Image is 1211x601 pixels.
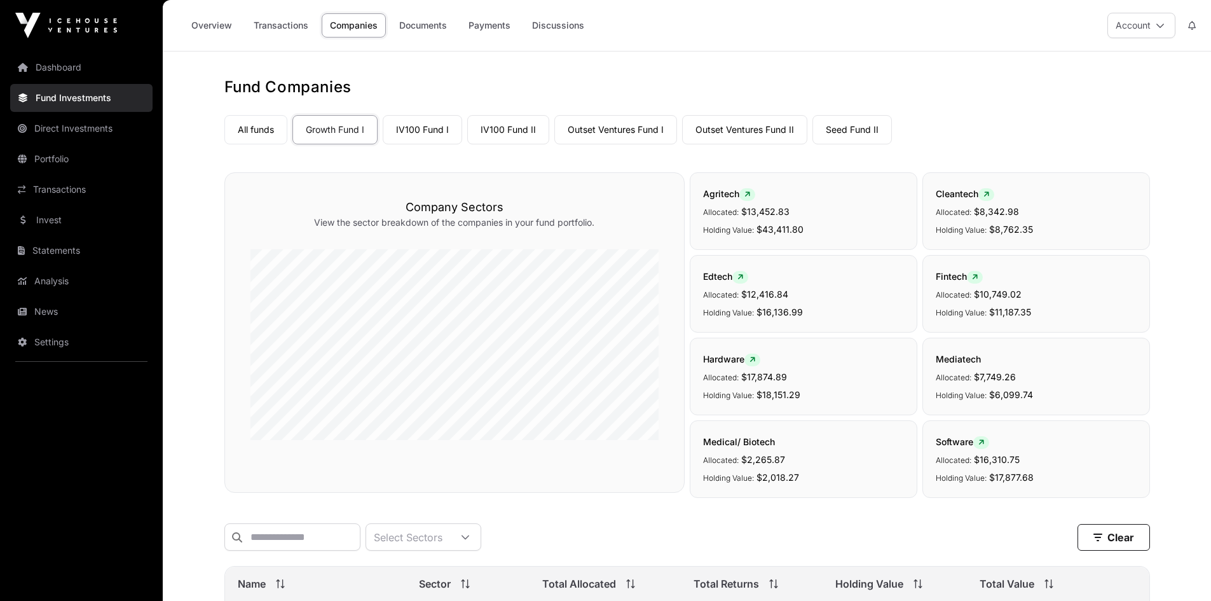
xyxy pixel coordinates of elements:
[524,13,592,38] a: Discussions
[224,115,287,144] a: All funds
[10,53,153,81] a: Dashboard
[694,576,759,591] span: Total Returns
[974,371,1016,382] span: $7,749.26
[936,308,987,317] span: Holding Value:
[974,454,1020,465] span: $16,310.75
[974,206,1019,217] span: $8,342.98
[1147,540,1211,601] iframe: Chat Widget
[542,576,616,591] span: Total Allocated
[10,176,153,204] a: Transactions
[703,271,748,282] span: Edtech
[703,373,739,382] span: Allocated:
[936,473,987,483] span: Holding Value:
[936,373,971,382] span: Allocated:
[741,206,790,217] span: $13,452.83
[703,225,754,235] span: Holding Value:
[980,576,1034,591] span: Total Value
[936,207,971,217] span: Allocated:
[10,84,153,112] a: Fund Investments
[936,390,987,400] span: Holding Value:
[756,389,800,400] span: $18,151.29
[1107,13,1175,38] button: Account
[812,115,892,144] a: Seed Fund II
[238,576,266,591] span: Name
[250,198,659,216] h3: Company Sectors
[741,454,785,465] span: $2,265.87
[460,13,519,38] a: Payments
[936,271,983,282] span: Fintech
[936,290,971,300] span: Allocated:
[936,354,981,364] span: Mediatech
[467,115,549,144] a: IV100 Fund II
[183,13,240,38] a: Overview
[682,115,807,144] a: Outset Ventures Fund II
[322,13,386,38] a: Companies
[936,188,994,199] span: Cleantech
[703,354,760,364] span: Hardware
[10,114,153,142] a: Direct Investments
[10,145,153,173] a: Portfolio
[741,289,788,300] span: $12,416.84
[756,224,804,235] span: $43,411.80
[224,77,1150,97] h1: Fund Companies
[756,472,799,483] span: $2,018.27
[366,524,450,550] div: Select Sectors
[989,389,1033,400] span: $6,099.74
[383,115,462,144] a: IV100 Fund I
[245,13,317,38] a: Transactions
[10,237,153,265] a: Statements
[703,390,754,400] span: Holding Value:
[250,216,659,229] p: View the sector breakdown of the companies in your fund portfolio.
[554,115,677,144] a: Outset Ventures Fund I
[419,576,451,591] span: Sector
[974,289,1022,300] span: $10,749.02
[741,371,787,382] span: $17,874.89
[989,224,1033,235] span: $8,762.35
[10,298,153,326] a: News
[703,308,754,317] span: Holding Value:
[10,328,153,356] a: Settings
[936,455,971,465] span: Allocated:
[391,13,455,38] a: Documents
[703,473,754,483] span: Holding Value:
[989,472,1034,483] span: $17,877.68
[703,290,739,300] span: Allocated:
[703,436,775,447] span: Medical/ Biotech
[15,13,117,38] img: Icehouse Ventures Logo
[989,307,1031,317] span: $11,187.35
[703,188,755,199] span: Agritech
[10,267,153,295] a: Analysis
[292,115,378,144] a: Growth Fund I
[703,207,739,217] span: Allocated:
[10,206,153,234] a: Invest
[703,455,739,465] span: Allocated:
[835,576,903,591] span: Holding Value
[1078,524,1150,551] button: Clear
[936,225,987,235] span: Holding Value:
[936,436,989,447] span: Software
[756,307,803,317] span: $16,136.99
